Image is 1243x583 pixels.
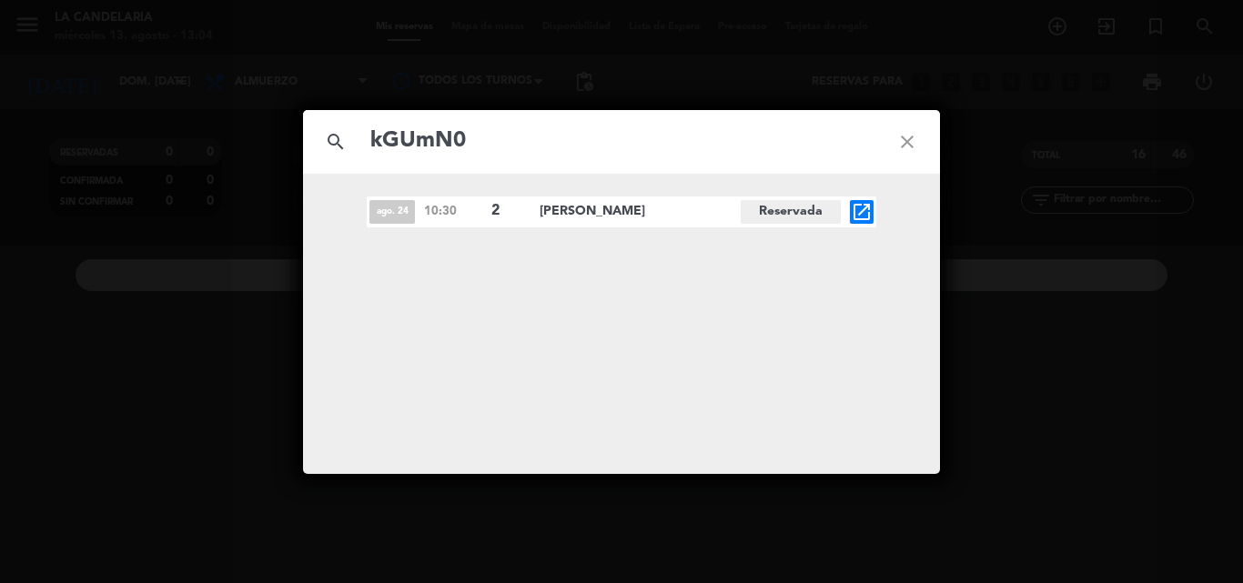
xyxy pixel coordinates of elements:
span: 2 [491,199,524,223]
span: ago. 24 [369,200,415,224]
span: 10:30 [424,202,482,221]
span: [PERSON_NAME] [540,201,741,222]
i: open_in_new [851,201,873,223]
span: Reservada [741,200,841,224]
i: search [303,109,369,175]
input: Buscar reservas [369,123,874,160]
i: close [874,109,940,175]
